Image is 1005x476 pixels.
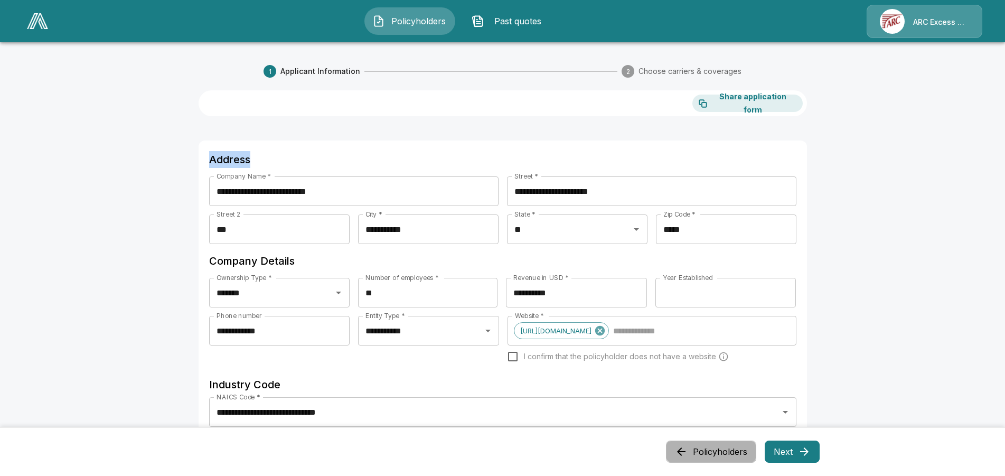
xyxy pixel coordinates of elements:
[27,13,48,29] img: AA Logo
[867,5,982,38] a: Agency IconARC Excess & Surplus
[365,311,405,320] label: Entity Type *
[718,351,729,362] svg: Carriers run a cyber security scan on the policyholders' websites. Please enter a website wheneve...
[209,151,796,168] h6: Address
[913,17,969,27] p: ARC Excess & Surplus
[331,285,346,300] button: Open
[663,273,712,282] label: Year Established
[514,322,609,339] div: [URL][DOMAIN_NAME]
[663,210,696,219] label: Zip Code *
[472,15,484,27] img: Past quotes Icon
[217,311,262,320] label: Phone number
[217,210,240,219] label: Street 2
[880,9,905,34] img: Agency Icon
[513,273,569,282] label: Revenue in USD *
[638,66,741,77] span: Choose carriers & coverages
[217,172,271,181] label: Company Name *
[514,210,536,219] label: State *
[626,68,630,76] text: 2
[515,311,544,320] label: Website *
[268,68,271,76] text: 1
[524,351,716,362] span: I confirm that the policyholder does not have a website
[209,253,796,269] h6: Company Details
[629,222,644,237] button: Open
[778,405,793,419] button: Open
[364,7,455,35] button: Policyholders IconPolicyholders
[389,15,447,27] span: Policyholders
[666,441,756,463] button: Policyholders
[217,273,271,282] label: Ownership Type *
[464,7,555,35] button: Past quotes IconPast quotes
[209,376,796,393] h6: Industry Code
[514,172,538,181] label: Street *
[372,15,385,27] img: Policyholders Icon
[217,393,260,402] label: NAICS Code *
[765,441,820,463] button: Next
[365,210,382,219] label: City *
[481,323,495,338] button: Open
[280,66,360,77] span: Applicant Information
[514,325,597,337] span: [URL][DOMAIN_NAME]
[489,15,547,27] span: Past quotes
[365,273,439,282] label: Number of employees *
[692,95,803,112] button: Share application form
